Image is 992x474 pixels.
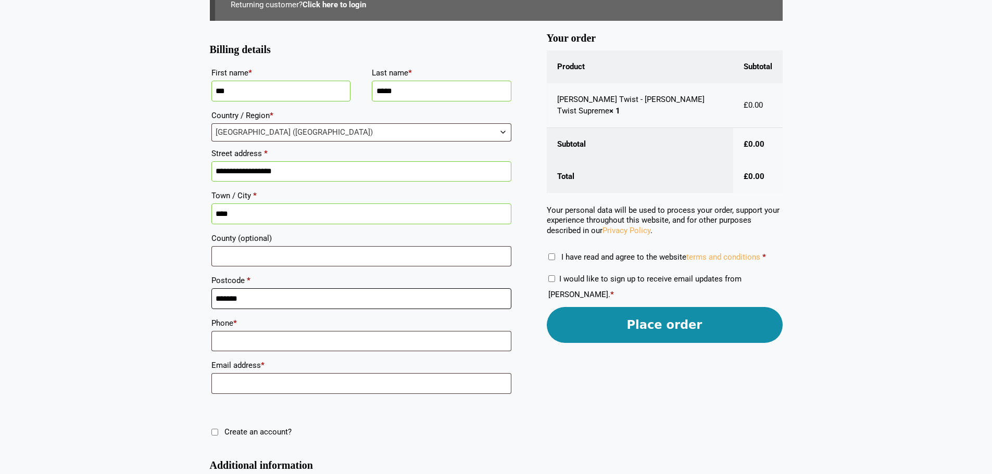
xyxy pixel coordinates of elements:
[686,252,760,262] a: terms and conditions
[547,128,733,161] th: Subtotal
[211,429,218,435] input: Create an account?
[744,172,748,181] span: £
[211,315,511,331] label: Phone
[548,274,742,299] label: I would like to sign up to receive email updates from [PERSON_NAME].
[211,273,511,288] label: Postcode
[210,48,513,52] h3: Billing details
[211,108,511,123] label: Country / Region
[548,253,555,260] input: I have read and agree to the websiteterms and conditions *
[733,50,783,83] th: Subtotal
[602,226,650,235] a: Privacy Policy
[211,230,511,246] label: County
[744,139,764,149] bdi: 0.00
[744,139,748,149] span: £
[547,206,783,236] p: Your personal data will be used to process your order, support your experience throughout this we...
[561,252,760,262] span: I have read and agree to the website
[609,106,620,116] strong: × 1
[224,427,292,437] span: Create an account?
[547,50,733,83] th: Product
[211,123,511,142] span: Country / Region
[211,188,511,203] label: Town / City
[548,275,555,282] input: I would like to sign up to receive email updates from [PERSON_NAME].
[744,172,764,181] bdi: 0.00
[238,234,272,243] span: (optional)
[744,100,763,110] bdi: 0.00
[372,65,511,81] label: Last name
[547,307,783,343] button: Place order
[212,124,511,141] span: United Kingdom (UK)
[547,36,783,41] h3: Your order
[210,464,513,468] h3: Additional information
[762,252,766,262] abbr: required
[744,100,748,110] span: £
[211,357,511,373] label: Email address
[547,160,733,193] th: Total
[211,146,511,161] label: Street address
[211,65,351,81] label: First name
[547,83,733,128] td: [PERSON_NAME] Twist - [PERSON_NAME] Twist Supreme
